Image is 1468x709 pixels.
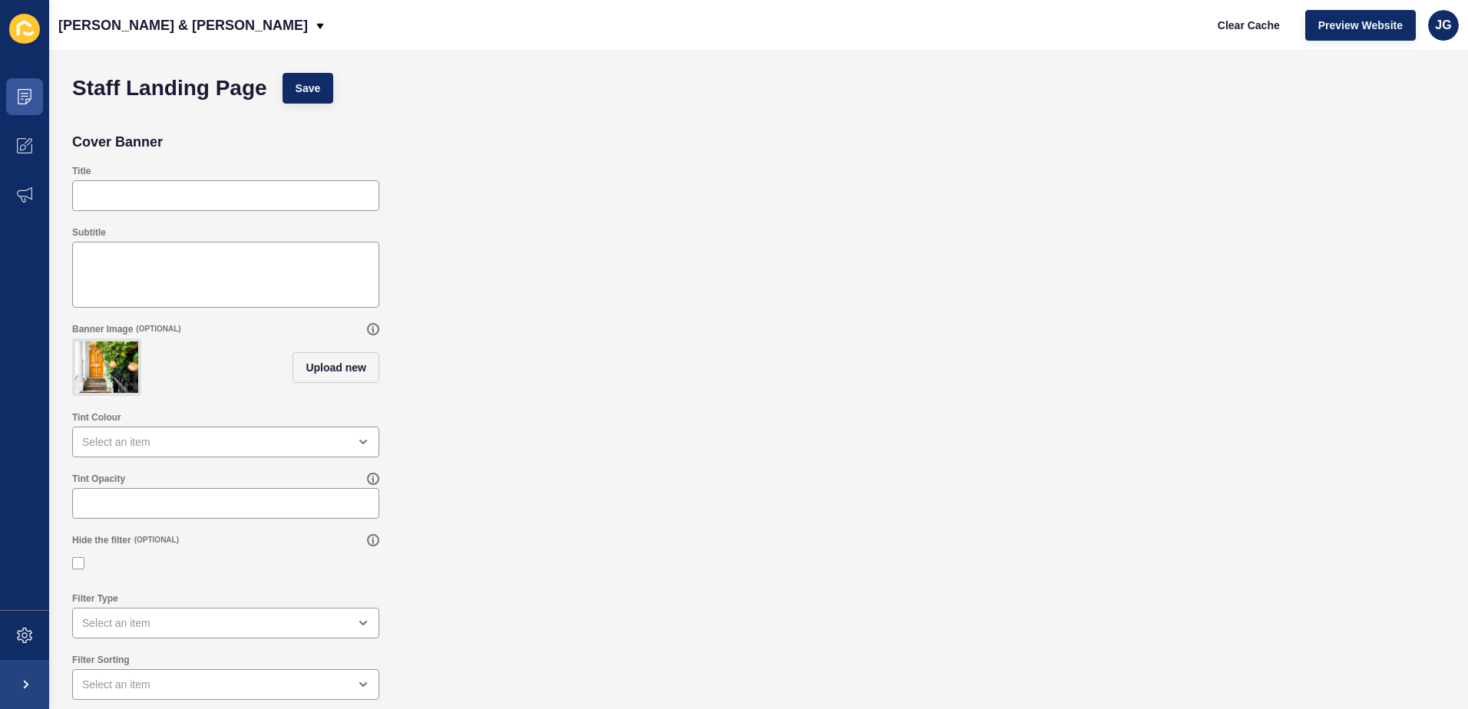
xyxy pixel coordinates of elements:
label: Hide the filter [72,534,131,546]
div: open menu [72,669,379,700]
button: Upload new [293,352,379,383]
div: open menu [72,427,379,457]
label: Filter Type [72,592,118,605]
button: Save [283,73,334,104]
span: Save [296,81,321,96]
label: Tint Opacity [72,473,125,485]
label: Subtitle [72,226,106,239]
span: Clear Cache [1218,18,1280,33]
label: Banner Image [72,323,133,335]
label: Filter Sorting [72,654,130,666]
span: JG [1435,18,1451,33]
h1: Staff Landing Page [72,81,267,96]
p: [PERSON_NAME] & [PERSON_NAME] [58,6,308,45]
h2: Cover Banner [72,134,163,150]
label: Tint Colour [72,411,121,424]
span: (OPTIONAL) [136,324,180,335]
div: open menu [72,608,379,638]
span: Upload new [306,360,366,375]
img: a1bf2e2c78a5444d8768bc39754f296a.jpg [75,341,138,393]
label: Title [72,165,91,177]
span: (OPTIONAL) [134,535,179,546]
span: Preview Website [1318,18,1403,33]
button: Preview Website [1305,10,1416,41]
button: Clear Cache [1205,10,1293,41]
